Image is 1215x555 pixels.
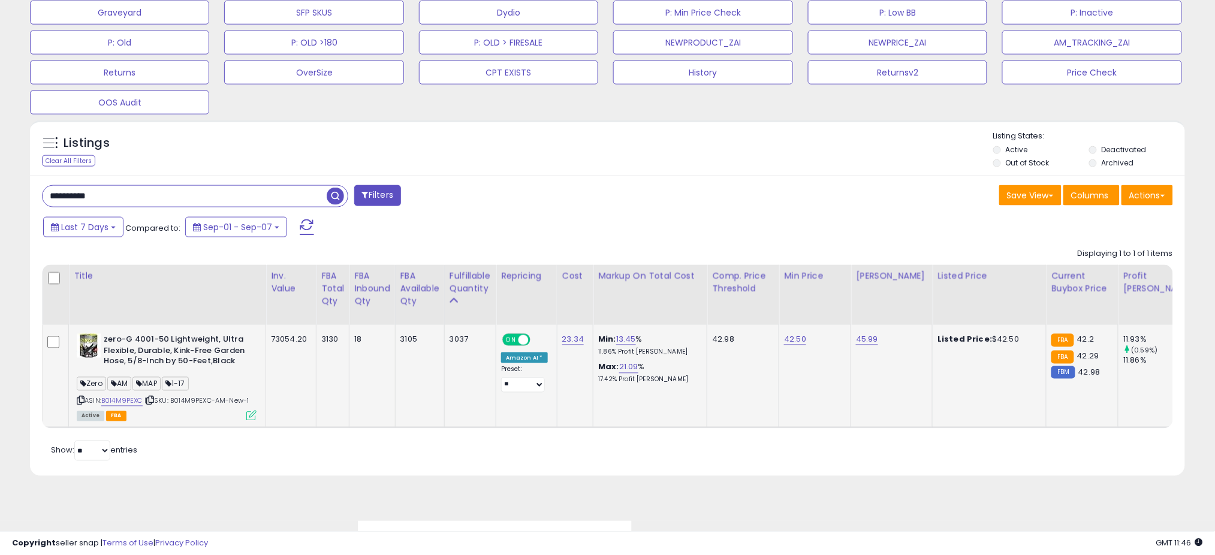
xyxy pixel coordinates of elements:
[419,31,598,55] button: P: OLD > FIRESALE
[144,396,249,406] span: | SKU: B014M9PEXC-AM-New-1
[1123,355,1199,366] div: 11.86%
[1071,189,1109,201] span: Columns
[42,155,95,167] div: Clear All Filters
[1002,61,1181,85] button: Price Check
[1078,248,1173,260] div: Displaying 1 to 1 of 1 items
[784,333,806,345] a: 42.50
[450,270,491,295] div: Fulfillable Quantity
[162,377,189,391] span: 1-17
[321,270,344,307] div: FBA Total Qty
[1101,158,1133,168] label: Archived
[30,91,209,114] button: OOS Audit
[271,334,307,345] div: 73054.20
[808,61,987,85] button: Returnsv2
[30,31,209,55] button: P: Old
[613,1,792,25] button: P: Min Price Check
[1121,185,1173,206] button: Actions
[529,335,548,345] span: OFF
[598,333,616,345] b: Min:
[1051,351,1074,364] small: FBA
[1078,367,1101,378] span: 42.98
[712,334,770,345] div: 42.98
[501,366,548,393] div: Preset:
[598,361,619,373] b: Max:
[808,31,987,55] button: NEWPRICE_ZAI
[132,377,161,391] span: MAP
[1123,270,1195,295] div: Profit [PERSON_NAME]
[937,270,1041,282] div: Listed Price
[613,31,792,55] button: NEWPRODUCT_ZAI
[51,445,137,456] span: Show: entries
[77,334,257,420] div: ASIN:
[400,270,439,307] div: FBA Available Qty
[224,1,403,25] button: SFP SKUS
[562,270,589,282] div: Cost
[1002,31,1181,55] button: AM_TRACKING_ZAI
[185,217,287,237] button: Sep-01 - Sep-07
[1051,366,1075,379] small: FBM
[321,334,340,345] div: 3130
[1002,1,1181,25] button: P: Inactive
[400,334,435,345] div: 3105
[598,270,702,282] div: Markup on Total Cost
[937,334,1037,345] div: $42.50
[125,222,180,234] span: Compared to:
[1132,345,1158,355] small: (0.59%)
[1051,334,1074,347] small: FBA
[999,185,1062,206] button: Save View
[856,333,878,345] a: 45.99
[501,352,548,363] div: Amazon AI *
[74,270,261,282] div: Title
[77,411,104,421] span: All listings currently available for purchase on Amazon
[712,270,774,295] div: Comp. Price Threshold
[203,221,272,233] span: Sep-01 - Sep-07
[419,1,598,25] button: Dydio
[64,135,110,152] h5: Listings
[354,334,386,345] div: 18
[101,396,143,406] a: B014M9PEXC
[419,61,598,85] button: CPT EXISTS
[562,333,584,345] a: 23.34
[1123,334,1199,345] div: 11.93%
[1101,144,1146,155] label: Deactivated
[1077,333,1095,345] span: 42.2
[224,61,403,85] button: OverSize
[937,333,992,345] b: Listed Price:
[784,270,846,282] div: Min Price
[43,217,123,237] button: Last 7 Days
[504,335,518,345] span: ON
[1006,144,1028,155] label: Active
[450,334,487,345] div: 3037
[993,131,1185,142] p: Listing States:
[104,334,249,370] b: zero-G 4001-50 Lightweight, Ultra Flexible, Durable, Kink-Free Garden Hose, 5/8-Inch by 50-Feet,B...
[30,61,209,85] button: Returns
[271,270,311,295] div: Inv. value
[61,221,108,233] span: Last 7 Days
[1051,270,1113,295] div: Current Buybox Price
[616,333,636,345] a: 13.45
[1006,158,1050,168] label: Out of Stock
[613,61,792,85] button: History
[1077,350,1099,361] span: 42.29
[1063,185,1120,206] button: Columns
[30,1,209,25] button: Graveyard
[598,334,698,356] div: %
[354,185,401,206] button: Filters
[354,270,390,307] div: FBA inbound Qty
[856,270,927,282] div: [PERSON_NAME]
[808,1,987,25] button: P: Low BB
[501,270,552,282] div: Repricing
[593,265,707,325] th: The percentage added to the cost of goods (COGS) that forms the calculator for Min & Max prices.
[598,376,698,384] p: 17.42% Profit [PERSON_NAME]
[77,334,101,358] img: 51C1K3wHTzL._SL40_.jpg
[77,377,106,391] span: Zero
[598,362,698,384] div: %
[619,361,638,373] a: 21.09
[224,31,403,55] button: P: OLD >180
[598,348,698,356] p: 11.86% Profit [PERSON_NAME]
[106,411,126,421] span: FBA
[107,377,131,391] span: AM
